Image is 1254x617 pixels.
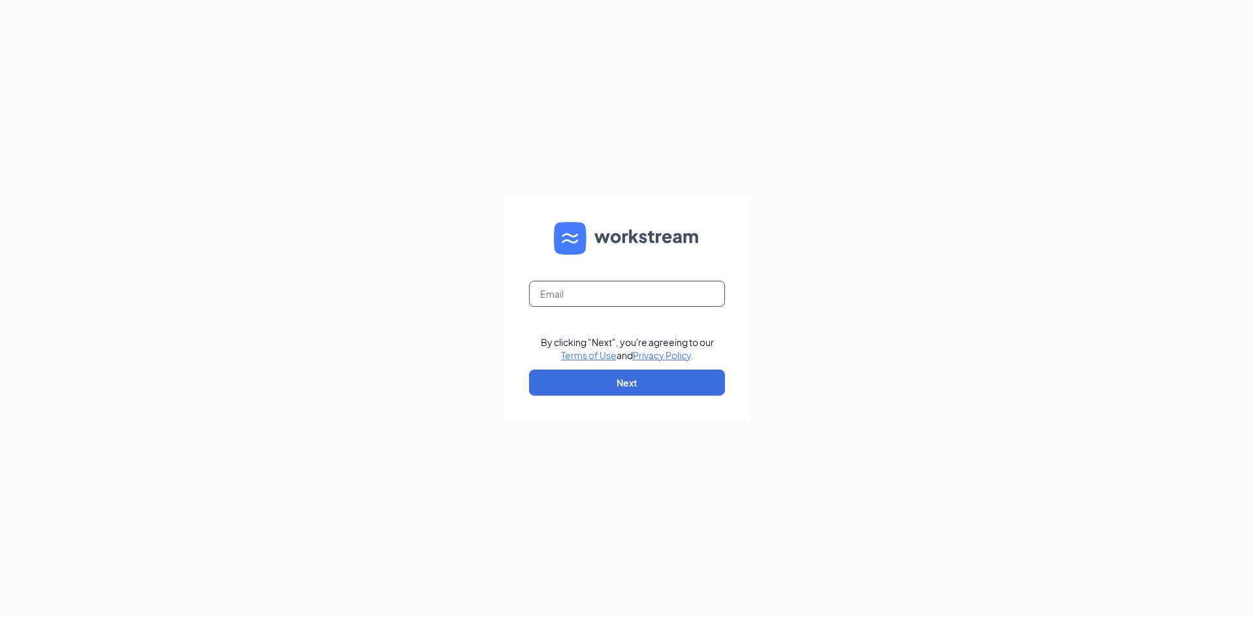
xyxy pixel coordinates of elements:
[561,349,617,361] a: Terms of Use
[529,370,725,396] button: Next
[529,281,725,307] input: Email
[541,336,714,362] div: By clicking "Next", you're agreeing to our and .
[633,349,691,361] a: Privacy Policy
[554,222,700,255] img: WS logo and Workstream text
